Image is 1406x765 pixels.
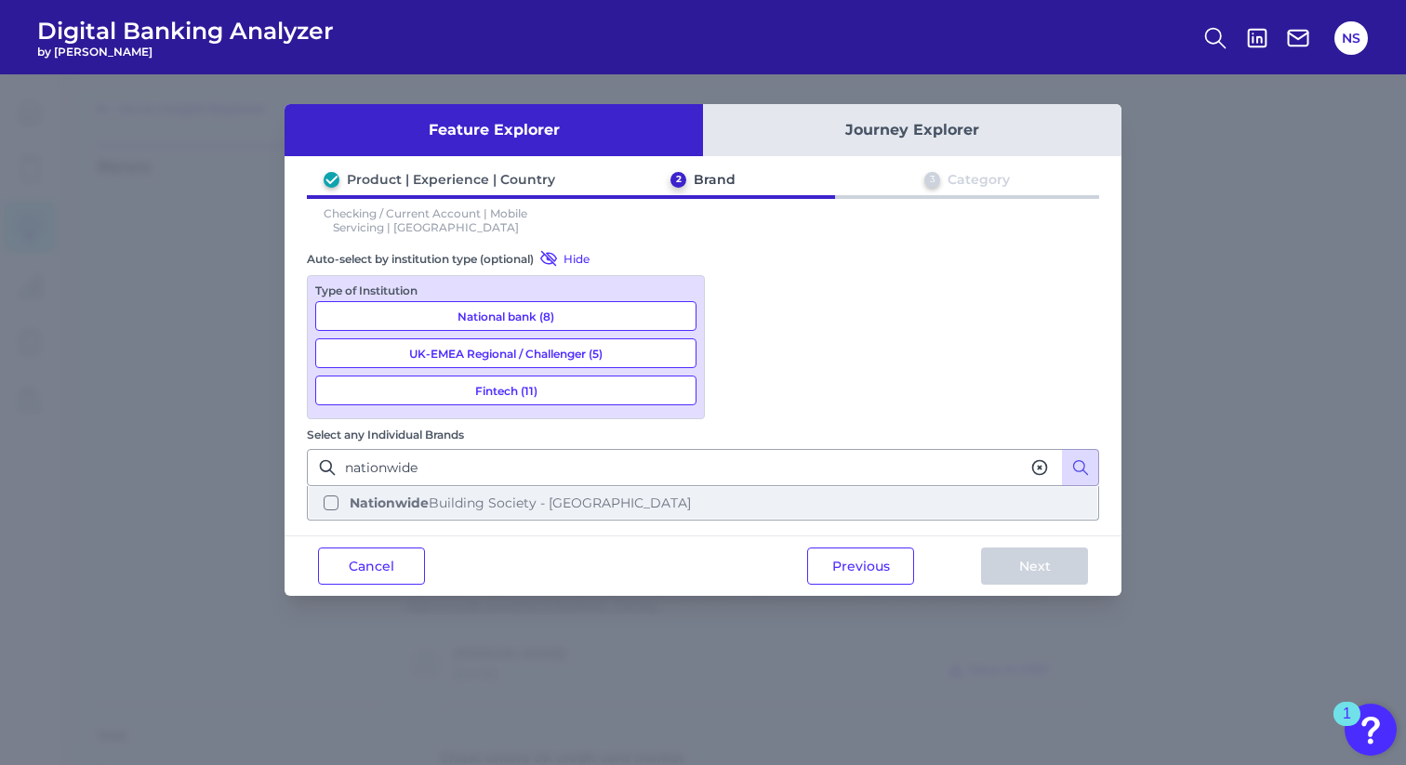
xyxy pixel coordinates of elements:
div: Type of Institution [315,284,696,297]
button: National bank (8) [315,301,696,331]
button: Fintech (11) [315,376,696,405]
button: Next [981,547,1088,585]
div: 2 [670,172,686,188]
p: Checking / Current Account | Mobile Servicing | [GEOGRAPHIC_DATA] [307,206,545,234]
button: Previous [807,547,914,585]
button: Cancel [318,547,425,585]
b: Nationwide [350,495,429,511]
button: Hide [534,249,590,268]
span: by [PERSON_NAME] [37,45,334,59]
div: Auto-select by institution type (optional) [307,249,705,268]
button: Open Resource Center, 1 new notification [1345,704,1397,756]
button: UK-EMEA Regional / Challenger (5) [315,338,696,368]
div: 1 [1343,714,1351,738]
input: Search Individual Brands [307,449,1099,486]
button: Feature Explorer [285,104,703,156]
button: NS [1334,21,1368,55]
button: Journey Explorer [703,104,1121,156]
div: Category [948,171,1010,188]
button: NationwideBuilding Society - [GEOGRAPHIC_DATA] [309,487,1097,519]
span: Digital Banking Analyzer [37,17,334,45]
div: Brand [694,171,736,188]
label: Select any Individual Brands [307,428,464,442]
div: Product | Experience | Country [347,171,555,188]
div: 3 [924,172,940,188]
span: Building Society - [GEOGRAPHIC_DATA] [350,495,691,511]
